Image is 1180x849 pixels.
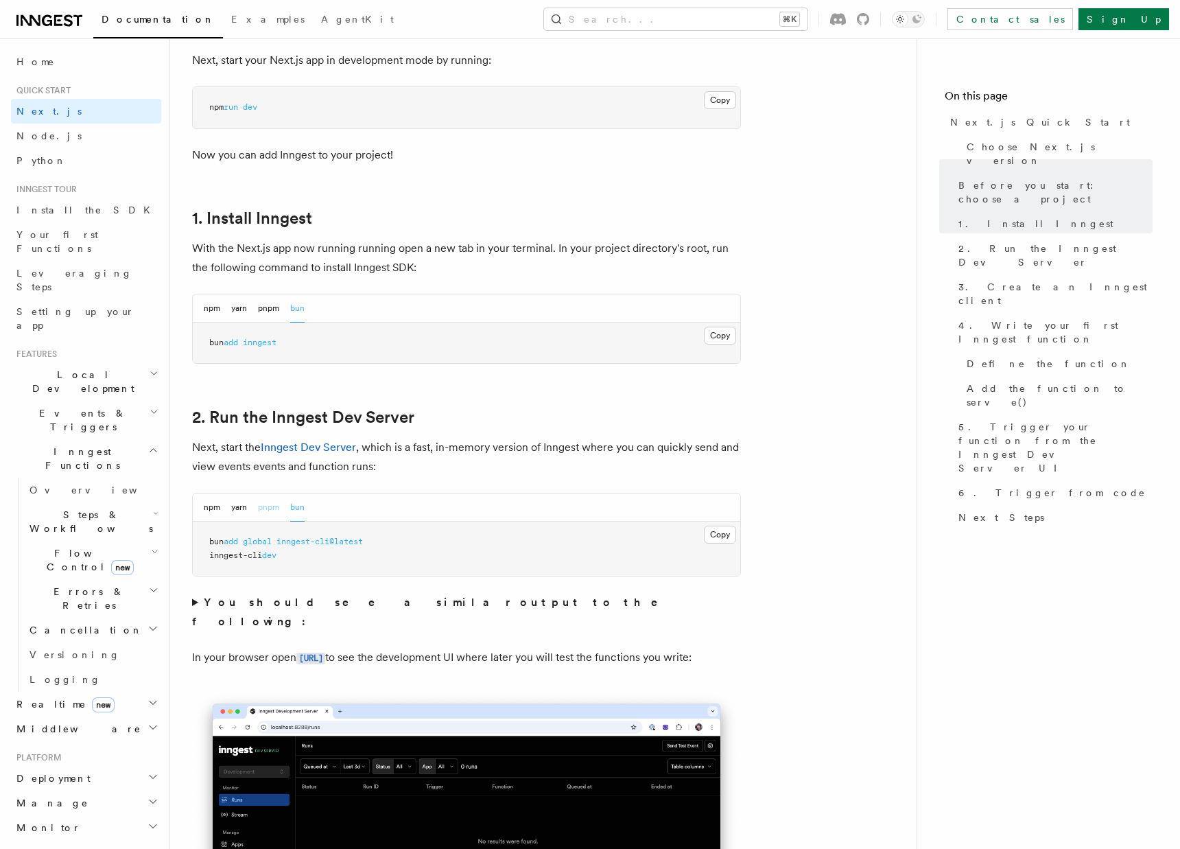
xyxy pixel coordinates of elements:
a: Next.js [11,99,161,124]
span: Before you start: choose a project [958,178,1153,206]
span: Deployment [11,771,91,785]
span: Documentation [102,14,215,25]
span: Choose Next.js version [967,140,1153,167]
a: Choose Next.js version [961,135,1153,173]
span: add [224,338,238,347]
h4: On this page [945,88,1153,110]
span: Features [11,349,57,360]
span: Next Steps [958,511,1044,524]
span: Next.js Quick Start [950,115,1130,129]
a: Add the function to serve() [961,376,1153,415]
span: Realtime [11,697,115,711]
span: Quick start [11,85,71,96]
a: Python [11,148,161,173]
a: 2. Run the Inngest Dev Server [953,236,1153,275]
a: 4. Write your first Inngest function [953,313,1153,351]
a: Examples [223,4,313,37]
span: inngest-cli@latest [276,537,363,546]
span: dev [243,102,257,112]
span: Cancellation [24,623,143,637]
span: Errors & Retries [24,585,149,612]
a: Contact sales [947,8,1073,30]
span: Logging [29,674,101,685]
span: Overview [29,485,171,496]
span: Next.js [16,106,82,117]
a: Next.js Quick Start [945,110,1153,135]
button: Copy [704,91,736,109]
a: Inngest Dev Server [261,441,356,454]
p: Now you can add Inngest to your project! [192,146,741,165]
a: AgentKit [313,4,402,37]
button: Local Development [11,362,161,401]
span: run [224,102,238,112]
span: Versioning [29,649,120,660]
span: bun [209,338,224,347]
span: Node.js [16,130,82,141]
button: pnpm [258,493,279,522]
span: 2. Run the Inngest Dev Server [958,242,1153,269]
span: 1. Install Inngest [958,217,1113,231]
button: Deployment [11,766,161,791]
button: Manage [11,791,161,815]
button: Search...⌘K [544,8,807,30]
span: dev [262,550,276,560]
p: In your browser open to see the development UI where later you will test the functions you write: [192,648,741,668]
span: Platform [11,752,62,763]
a: Overview [24,478,161,502]
a: Documentation [93,4,223,38]
button: bun [290,294,305,323]
p: Next, start the , which is a fast, in-memory version of Inngest where you can quickly send and vi... [192,438,741,476]
p: With the Next.js app now running running open a new tab in your terminal. In your project directo... [192,239,741,277]
button: npm [204,493,220,522]
span: Inngest tour [11,184,77,195]
span: Add the function to serve() [967,382,1153,409]
span: new [92,697,115,712]
span: Examples [231,14,305,25]
a: Node.js [11,124,161,148]
button: Copy [704,327,736,345]
a: Define the function [961,351,1153,376]
a: Setting up your app [11,299,161,338]
summary: You should see a similar output to the following: [192,593,741,631]
span: Leveraging Steps [16,268,132,292]
button: npm [204,294,220,323]
span: Flow Control [24,546,151,574]
button: Events & Triggers [11,401,161,439]
span: 5. Trigger your function from the Inngest Dev Server UI [958,420,1153,475]
span: Define the function [967,357,1131,371]
button: pnpm [258,294,279,323]
a: 6. Trigger from code [953,480,1153,505]
button: yarn [231,493,247,522]
span: Middleware [11,722,141,736]
button: Monitor [11,815,161,840]
button: Copy [704,526,736,544]
div: Inngest Functions [11,478,161,692]
a: Leveraging Steps [11,261,161,299]
span: Home [16,55,55,69]
button: Inngest Functions [11,439,161,478]
button: Errors & Retries [24,579,161,618]
span: Local Development [11,368,150,395]
button: Toggle dark mode [892,11,925,27]
code: [URL] [296,653,325,664]
a: 2. Run the Inngest Dev Server [192,408,414,427]
a: Your first Functions [11,222,161,261]
span: inngest [243,338,276,347]
a: [URL] [296,651,325,664]
span: Events & Triggers [11,406,150,434]
span: Install the SDK [16,205,158,216]
button: Cancellation [24,618,161,642]
span: new [111,560,134,575]
a: 1. Install Inngest [192,209,312,228]
button: Realtimenew [11,692,161,717]
span: Python [16,155,67,166]
span: 3. Create an Inngest client [958,280,1153,307]
button: bun [290,493,305,522]
a: Sign Up [1078,8,1169,30]
a: 1. Install Inngest [953,211,1153,236]
span: npm [209,102,224,112]
span: Your first Functions [16,229,98,254]
a: Logging [24,667,161,692]
span: inngest-cli [209,550,262,560]
a: 5. Trigger your function from the Inngest Dev Server UI [953,415,1153,480]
